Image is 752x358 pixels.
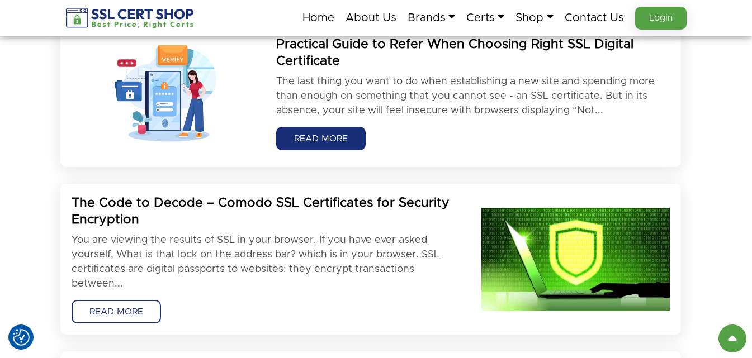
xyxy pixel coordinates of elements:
img: Revisit consent button [13,329,30,346]
h2: Practical Guide to Refer When Choosing Right SSL Digital Certificate [276,36,669,70]
h2: The Code to Decode – Comodo SSL Certificates for Security Encryption [72,195,465,228]
a: READ MORE [276,127,366,150]
a: About Us [346,6,396,30]
img: x2680801_3757-1.jpg.pagespeed.ic.kE5Ttg1FWm.webp [481,208,670,311]
p: You are viewing the results of SSL in your browser. If you have ever asked yourself, What is that... [72,233,465,291]
a: Contact Us [565,6,624,30]
a: Certs [466,6,504,30]
a: Login [635,7,687,30]
a: Brands [408,6,455,30]
a: Shop [515,6,553,30]
p: The last thing you want to do when establishing a new site and spending more than enough on somet... [276,74,669,118]
img: xthg_m405_01-scaled.jpg.pagespeed.ic.jZhuQrefYM.webp [72,31,260,156]
img: sslcertshop-logo [66,8,195,28]
a: Home [302,6,334,30]
a: READ MORE [72,300,161,323]
button: Consent Preferences [13,329,30,346]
